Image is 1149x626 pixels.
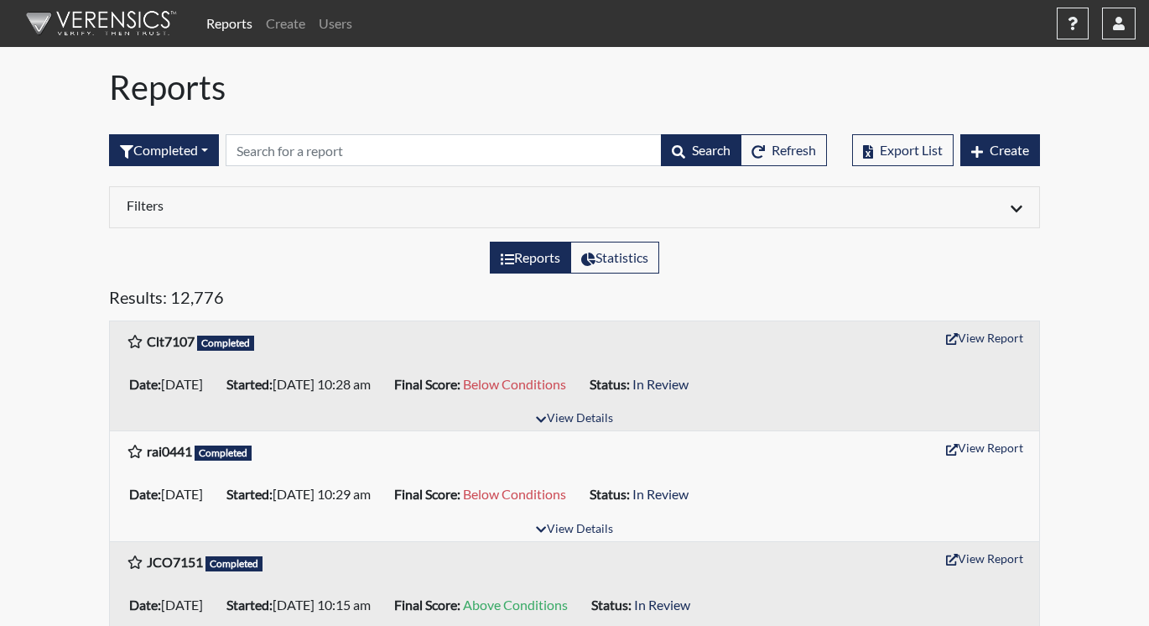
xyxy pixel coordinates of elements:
li: [DATE] [122,481,220,508]
button: Refresh [741,134,827,166]
span: Above Conditions [463,597,568,613]
b: Date: [129,376,161,392]
span: Completed [195,446,252,461]
input: Search by Registration ID, Interview Number, or Investigation Name. [226,134,662,166]
span: In Review [634,597,690,613]
li: [DATE] [122,371,220,398]
label: View the list of reports [490,242,571,274]
button: View Report [938,545,1031,571]
button: View Details [528,408,620,430]
li: [DATE] 10:15 am [220,592,387,618]
a: Create [259,7,312,40]
button: View Details [528,519,620,541]
li: [DATE] 10:28 am [220,371,387,398]
span: Below Conditions [463,486,566,502]
li: [DATE] 10:29 am [220,481,387,508]
b: Clt7107 [147,333,195,349]
button: Completed [109,134,219,166]
button: View Report [938,435,1031,461]
b: Status: [590,376,630,392]
b: JCO7151 [147,554,203,570]
div: Click to expand/collapse filters [114,197,1035,217]
span: Completed [205,556,263,571]
span: Below Conditions [463,376,566,392]
b: Status: [590,486,630,502]
b: Started: [226,597,273,613]
a: Reports [200,7,259,40]
span: Completed [197,336,254,351]
b: Status: [591,597,632,613]
b: Date: [129,486,161,502]
b: Date: [129,597,161,613]
span: In Review [632,376,689,392]
span: Create [990,142,1029,158]
button: View Report [938,325,1031,351]
button: Search [661,134,741,166]
b: Started: [226,486,273,502]
b: Final Score: [394,597,460,613]
h5: Results: 12,776 [109,287,1040,314]
b: Final Score: [394,376,460,392]
b: Started: [226,376,273,392]
button: Create [960,134,1040,166]
li: [DATE] [122,592,220,618]
a: Users [312,7,359,40]
span: In Review [632,486,689,502]
b: rai0441 [147,443,192,459]
button: Export List [852,134,954,166]
h1: Reports [109,67,1040,107]
div: Filter by interview status [109,134,219,166]
label: View statistics about completed interviews [570,242,659,274]
span: Export List [880,142,943,158]
span: Search [692,142,730,158]
b: Final Score: [394,486,460,502]
h6: Filters [127,197,562,213]
span: Refresh [772,142,816,158]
